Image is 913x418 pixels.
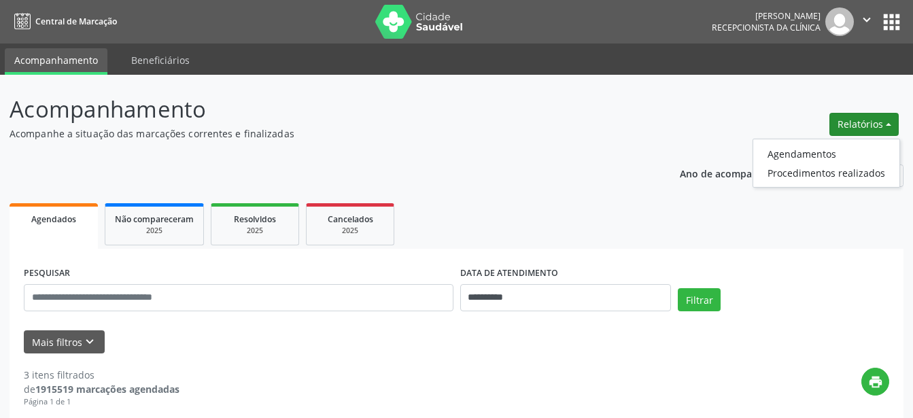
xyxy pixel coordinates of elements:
button: Relatórios [829,113,899,136]
img: img [825,7,854,36]
div: Página 1 de 1 [24,396,179,408]
label: DATA DE ATENDIMENTO [460,263,558,284]
span: Agendados [31,213,76,225]
i: print [868,375,883,389]
span: Central de Marcação [35,16,117,27]
label: PESQUISAR [24,263,70,284]
p: Ano de acompanhamento [680,164,800,181]
i:  [859,12,874,27]
a: Central de Marcação [10,10,117,33]
a: Acompanhamento [5,48,107,75]
span: Recepcionista da clínica [712,22,821,33]
div: 2025 [316,226,384,236]
span: Resolvidos [234,213,276,225]
p: Acompanhamento [10,92,636,126]
button: Mais filtroskeyboard_arrow_down [24,330,105,354]
div: 2025 [115,226,194,236]
span: Não compareceram [115,213,194,225]
button: apps [880,10,903,34]
button: print [861,368,889,396]
i: keyboard_arrow_down [82,334,97,349]
p: Acompanhe a situação das marcações correntes e finalizadas [10,126,636,141]
a: Procedimentos realizados [753,163,899,182]
div: [PERSON_NAME] [712,10,821,22]
div: de [24,382,179,396]
a: Beneficiários [122,48,199,72]
div: 2025 [221,226,289,236]
a: Agendamentos [753,144,899,163]
button: Filtrar [678,288,721,311]
button:  [854,7,880,36]
ul: Relatórios [753,139,900,188]
div: 3 itens filtrados [24,368,179,382]
span: Cancelados [328,213,373,225]
strong: 1915519 marcações agendadas [35,383,179,396]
